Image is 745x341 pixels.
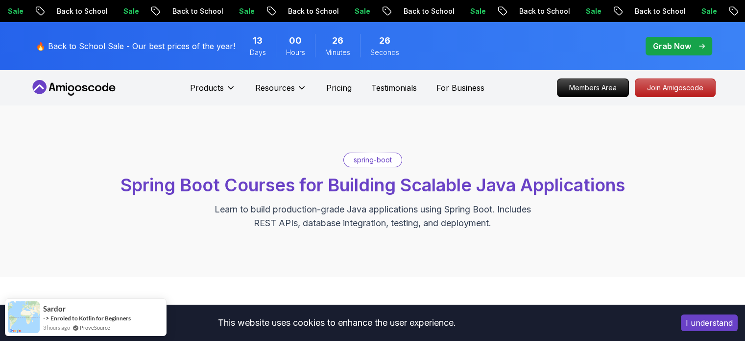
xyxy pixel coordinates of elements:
[332,34,343,48] span: 26 Minutes
[48,6,114,16] p: Back to School
[436,82,484,94] a: For Business
[461,6,492,16] p: Sale
[253,34,263,48] span: 13 Days
[255,82,295,94] p: Resources
[7,312,666,334] div: This website uses cookies to enhance the user experience.
[379,34,390,48] span: 26 Seconds
[653,40,691,52] p: Grab Now
[230,6,261,16] p: Sale
[190,82,224,94] p: Products
[370,48,399,57] span: Seconds
[286,48,305,57] span: Hours
[255,82,307,102] button: Resources
[250,48,266,57] span: Days
[163,6,230,16] p: Back to School
[692,6,723,16] p: Sale
[577,6,608,16] p: Sale
[510,6,577,16] p: Back to School
[371,82,417,94] a: Testimonials
[43,323,70,332] span: 3 hours ago
[190,82,236,102] button: Products
[557,79,629,97] a: Members Area
[289,34,302,48] span: 0 Hours
[120,174,625,196] span: Spring Boot Courses for Building Scalable Java Applications
[325,48,350,57] span: Minutes
[43,305,66,313] span: Sardor
[279,6,345,16] p: Back to School
[394,6,461,16] p: Back to School
[36,40,235,52] p: 🔥 Back to School Sale - Our best prices of the year!
[43,314,49,322] span: ->
[635,79,716,97] a: Join Amigoscode
[326,82,352,94] a: Pricing
[681,315,738,331] button: Accept cookies
[114,6,145,16] p: Sale
[345,6,377,16] p: Sale
[557,79,628,97] p: Members Area
[80,323,110,332] a: ProveSource
[354,155,392,165] p: spring-boot
[635,79,715,97] p: Join Amigoscode
[208,203,537,230] p: Learn to build production-grade Java applications using Spring Boot. Includes REST APIs, database...
[50,315,131,322] a: Enroled to Kotlin for Beginners
[625,6,692,16] p: Back to School
[8,301,40,333] img: provesource social proof notification image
